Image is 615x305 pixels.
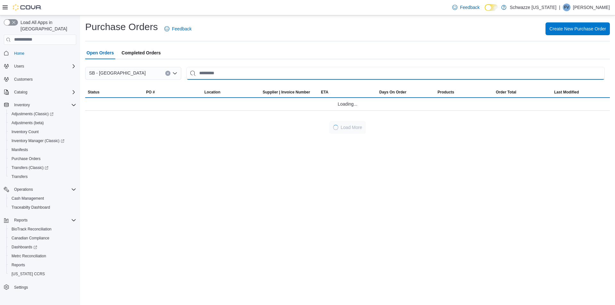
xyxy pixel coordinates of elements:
button: Cash Management [6,194,79,203]
span: Dashboards [9,243,76,251]
a: Home [12,50,27,57]
span: BioTrack Reconciliation [12,227,52,232]
button: Metrc Reconciliation [6,252,79,261]
button: Status [85,87,143,97]
a: Reports [9,261,28,269]
input: Dark Mode [485,4,498,11]
span: Purchase Orders [12,156,41,161]
button: Operations [1,185,79,194]
span: Feedback [460,4,480,11]
span: Reports [12,262,25,268]
span: Operations [12,186,76,193]
button: Clear input [165,71,170,76]
button: Traceabilty Dashboard [6,203,79,212]
span: Products [438,90,454,95]
a: Adjustments (Classic) [6,109,79,118]
button: Users [1,62,79,71]
span: Home [12,49,76,57]
button: Reports [6,261,79,269]
p: Schwazze [US_STATE] [510,4,556,11]
span: FV [564,4,569,11]
span: Create New Purchase Order [549,26,606,32]
span: Inventory Count [12,129,39,134]
a: Manifests [9,146,30,154]
span: Users [14,64,24,69]
button: Transfers [6,172,79,181]
span: ETA [321,90,328,95]
span: Transfers (Classic) [12,165,48,170]
button: Manifests [6,145,79,154]
span: [US_STATE] CCRS [12,271,45,277]
span: Manifests [12,147,28,152]
span: Users [12,62,76,70]
span: Open Orders [86,46,114,59]
span: Last Modified [554,90,579,95]
img: Cova [13,4,42,11]
span: Operations [14,187,33,192]
button: Inventory [1,100,79,109]
span: Metrc Reconciliation [12,253,46,259]
span: Status [88,90,100,95]
span: Purchase Orders [9,155,76,163]
a: Transfers (Classic) [6,163,79,172]
button: Days On Order [377,87,435,97]
span: Adjustments (beta) [9,119,76,127]
span: Settings [14,285,28,290]
span: Days On Order [379,90,406,95]
a: Dashboards [6,243,79,252]
span: BioTrack Reconciliation [9,225,76,233]
span: Load More [341,124,362,131]
p: [PERSON_NAME] [573,4,610,11]
span: Inventory [14,102,30,108]
a: Metrc Reconciliation [9,252,49,260]
a: Customers [12,76,35,83]
h1: Purchase Orders [85,20,158,33]
span: Adjustments (beta) [12,120,44,125]
div: Location [204,90,220,95]
button: LoadingLoad More [329,121,366,134]
a: Settings [12,284,30,291]
span: Transfers [9,173,76,181]
span: Manifests [9,146,76,154]
span: Loading [332,124,339,130]
span: Traceabilty Dashboard [9,204,76,211]
button: PO # [143,87,202,97]
a: Inventory Manager (Classic) [9,137,67,145]
button: [US_STATE] CCRS [6,269,79,278]
button: Canadian Compliance [6,234,79,243]
span: Washington CCRS [9,270,76,278]
a: Transfers [9,173,30,181]
span: Traceabilty Dashboard [12,205,50,210]
span: Canadian Compliance [12,236,49,241]
a: Inventory Manager (Classic) [6,136,79,145]
span: Reports [14,218,28,223]
a: BioTrack Reconciliation [9,225,54,233]
span: Dashboards [12,245,37,250]
span: Customers [12,75,76,83]
a: Traceabilty Dashboard [9,204,53,211]
button: Inventory Count [6,127,79,136]
span: Home [14,51,24,56]
button: Reports [1,216,79,225]
span: Metrc Reconciliation [9,252,76,260]
span: Inventory [12,101,76,109]
span: Cash Management [9,195,76,202]
p: | [559,4,560,11]
span: Cash Management [12,196,44,201]
button: Settings [1,282,79,292]
a: Cash Management [9,195,46,202]
span: Canadian Compliance [9,234,76,242]
a: Transfers (Classic) [9,164,51,172]
button: Users [12,62,27,70]
button: Adjustments (beta) [6,118,79,127]
button: Supplier | Invoice Number [260,87,318,97]
span: Load All Apps in [GEOGRAPHIC_DATA] [18,19,76,32]
a: Feedback [450,1,482,14]
button: Catalog [12,88,30,96]
span: Inventory Manager (Classic) [12,138,64,143]
button: Operations [12,186,36,193]
span: Transfers (Classic) [9,164,76,172]
span: Order Total [496,90,516,95]
span: Reports [12,216,76,224]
